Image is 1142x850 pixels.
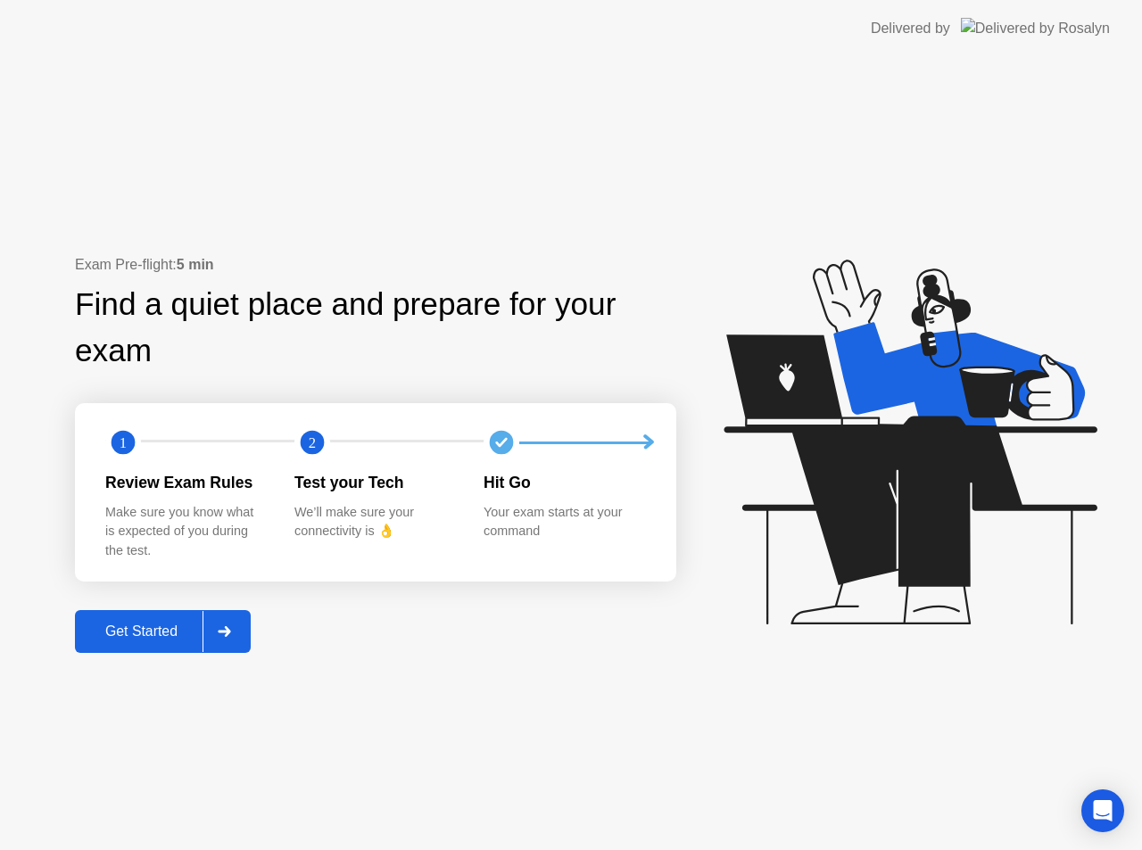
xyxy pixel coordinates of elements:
[484,503,644,541] div: Your exam starts at your command
[961,18,1110,38] img: Delivered by Rosalyn
[75,610,251,653] button: Get Started
[294,503,455,541] div: We’ll make sure your connectivity is 👌
[105,503,266,561] div: Make sure you know what is expected of you during the test.
[105,471,266,494] div: Review Exam Rules
[120,434,127,451] text: 1
[309,434,316,451] text: 2
[484,471,644,494] div: Hit Go
[75,281,676,375] div: Find a quiet place and prepare for your exam
[75,254,676,276] div: Exam Pre-flight:
[80,623,203,640] div: Get Started
[871,18,950,39] div: Delivered by
[294,471,455,494] div: Test your Tech
[177,257,214,272] b: 5 min
[1081,789,1124,832] div: Open Intercom Messenger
